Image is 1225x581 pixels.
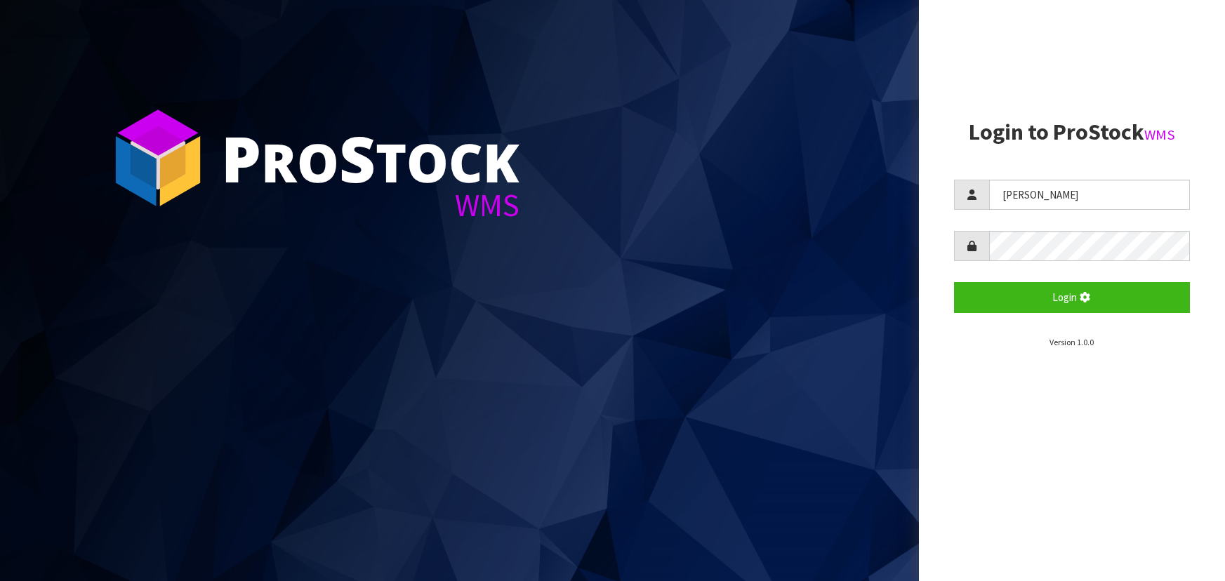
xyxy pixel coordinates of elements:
small: WMS [1144,126,1175,144]
button: Login [954,282,1190,312]
span: P [221,115,261,201]
img: ProStock Cube [105,105,211,211]
input: Username [989,180,1190,210]
div: ro tock [221,126,519,189]
div: WMS [221,189,519,221]
small: Version 1.0.0 [1049,337,1094,347]
h2: Login to ProStock [954,120,1190,145]
span: S [339,115,376,201]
